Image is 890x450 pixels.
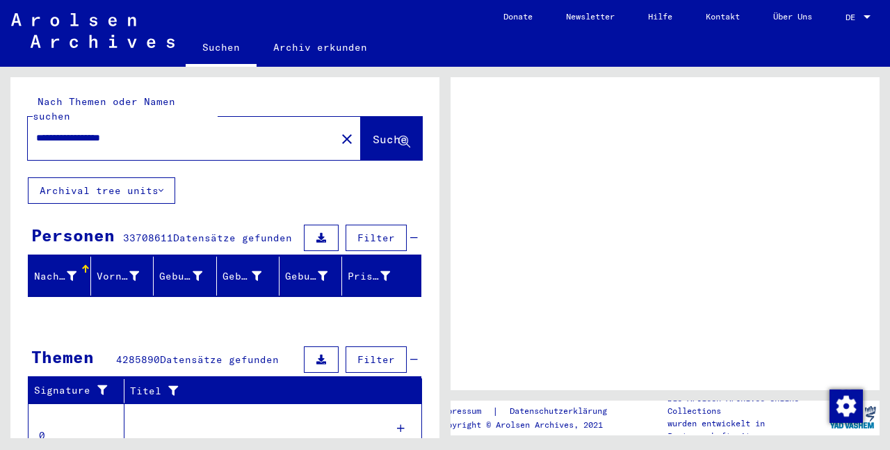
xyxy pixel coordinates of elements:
[97,265,156,287] div: Vorname
[357,353,395,366] span: Filter
[845,13,861,22] span: DE
[33,95,175,122] mat-label: Nach Themen oder Namen suchen
[123,232,173,244] span: 33708611
[373,132,407,146] span: Suche
[667,417,826,442] p: wurden entwickelt in Partnerschaft mit
[159,265,219,287] div: Geburtsname
[116,353,160,366] span: 4285890
[342,257,421,296] mat-header-cell: Prisoner #
[154,257,216,296] mat-header-cell: Geburtsname
[257,31,384,64] a: Archiv erkunden
[348,269,390,284] div: Prisoner #
[437,419,624,431] p: Copyright © Arolsen Archives, 2021
[186,31,257,67] a: Suchen
[830,389,863,423] img: Zustimmung ändern
[333,124,361,152] button: Clear
[437,404,624,419] div: |
[346,225,407,251] button: Filter
[130,384,394,399] div: Titel
[91,257,154,296] mat-header-cell: Vorname
[361,117,422,160] button: Suche
[28,177,175,204] button: Archival tree units
[217,257,280,296] mat-header-cell: Geburt‏
[348,265,407,287] div: Prisoner #
[827,400,879,435] img: yv_logo.png
[159,269,202,284] div: Geburtsname
[29,257,91,296] mat-header-cell: Nachname
[160,353,279,366] span: Datensätze gefunden
[357,232,395,244] span: Filter
[339,131,355,147] mat-icon: close
[499,404,624,419] a: Datenschutzerklärung
[130,380,408,402] div: Titel
[346,346,407,373] button: Filter
[280,257,342,296] mat-header-cell: Geburtsdatum
[34,380,127,402] div: Signature
[285,269,327,284] div: Geburtsdatum
[173,232,292,244] span: Datensätze gefunden
[31,344,94,369] div: Themen
[31,223,115,248] div: Personen
[34,265,94,287] div: Nachname
[222,269,261,284] div: Geburt‏
[97,269,139,284] div: Vorname
[437,404,492,419] a: Impressum
[34,383,113,398] div: Signature
[34,269,76,284] div: Nachname
[667,392,826,417] p: Die Arolsen Archives Online-Collections
[222,265,279,287] div: Geburt‏
[285,265,345,287] div: Geburtsdatum
[11,13,175,48] img: Arolsen_neg.svg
